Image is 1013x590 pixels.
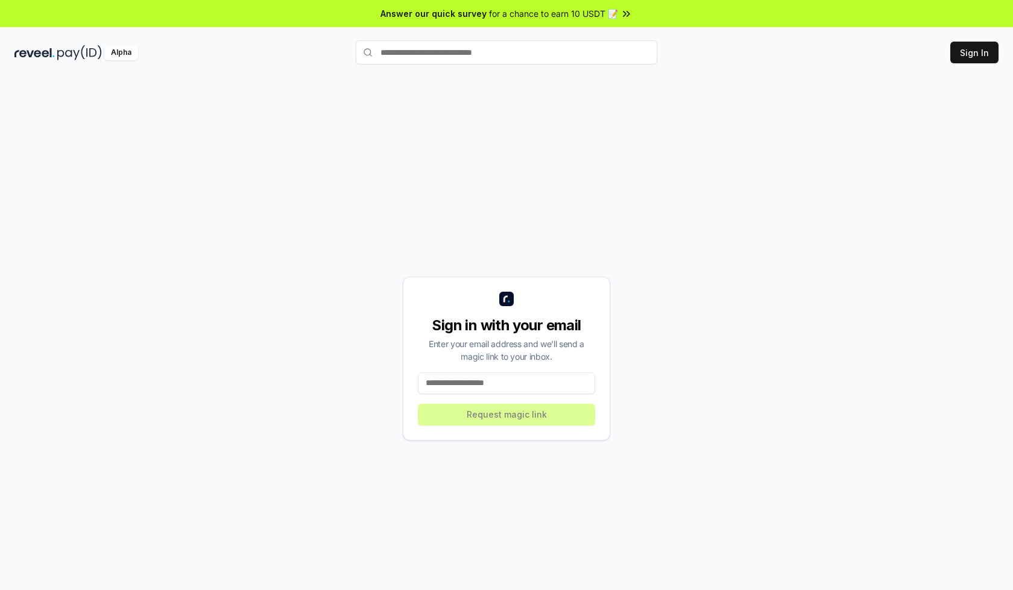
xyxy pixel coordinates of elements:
[418,316,595,335] div: Sign in with your email
[499,292,514,306] img: logo_small
[380,7,487,20] span: Answer our quick survey
[950,42,999,63] button: Sign In
[14,45,55,60] img: reveel_dark
[418,337,595,363] div: Enter your email address and we’ll send a magic link to your inbox.
[104,45,138,60] div: Alpha
[489,7,618,20] span: for a chance to earn 10 USDT 📝
[57,45,102,60] img: pay_id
